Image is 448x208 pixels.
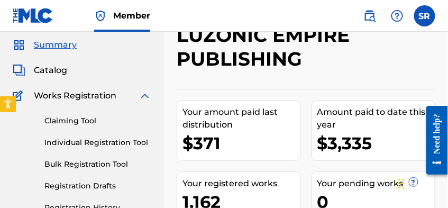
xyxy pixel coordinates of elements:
[317,106,435,131] div: Amount paid to date this year
[359,5,380,26] a: Public Search
[182,106,300,131] div: Your amount paid last distribution
[13,64,67,77] a: CatalogCatalog
[398,168,405,200] div: Arrastrar
[13,39,77,51] a: SummarySummary
[44,115,151,126] a: Claiming Tool
[387,5,408,26] div: Help
[363,10,376,22] img: search
[44,159,151,170] a: Bulk Registration Tool
[391,10,404,22] img: help
[317,177,435,190] div: Your pending works
[13,8,53,23] img: MLC Logo
[139,89,151,102] img: expand
[317,131,435,155] div: $3,335
[182,177,300,190] div: Your registered works
[395,157,448,208] div: Widget de chat
[177,23,376,71] h2: LUZONIC EMPIRE PUBLISHING
[414,5,435,26] div: User Menu
[94,10,107,22] img: Top Rightsholder
[34,39,77,51] span: Summary
[13,64,25,77] img: Catalog
[34,64,67,77] span: Catalog
[44,137,151,148] a: Individual Registration Tool
[395,157,448,208] iframe: Chat Widget
[44,180,151,192] a: Registration Drafts
[182,131,300,155] div: $371
[113,10,150,22] span: Member
[418,98,448,183] iframe: Resource Center
[13,39,25,51] img: Summary
[34,89,116,102] span: Works Registration
[13,89,26,102] img: Works Registration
